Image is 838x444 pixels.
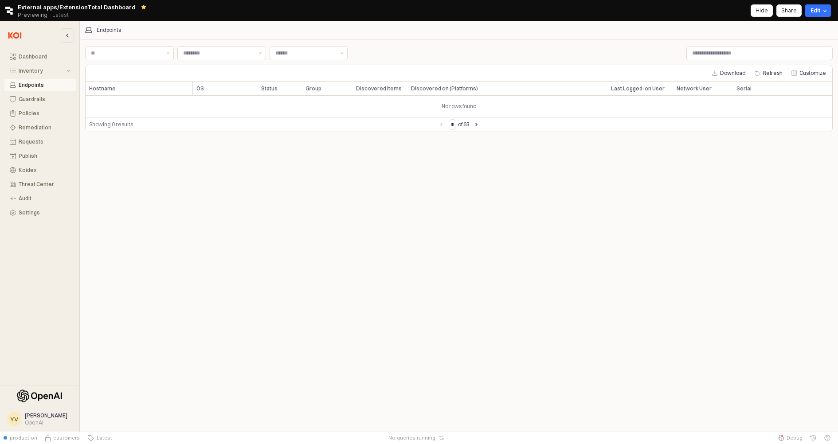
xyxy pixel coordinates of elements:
div: Endpoints [97,27,121,33]
span: External apps/ExtensionTotal Dashboard [18,3,136,12]
div: Table toolbar [86,117,832,132]
button: Refresh [751,68,786,78]
button: History [806,432,820,444]
button: Publish [4,150,76,162]
span: customers [53,434,80,441]
div: OpenAI [25,419,67,426]
button: Remediation [4,121,76,134]
span: Previewing [18,11,47,19]
div: Dashboard [19,54,70,60]
main: App Frame [80,21,838,432]
button: Settings [4,206,76,219]
span: [PERSON_NAME] [25,412,67,419]
button: Requests [4,136,76,148]
div: YV [10,415,18,424]
span: Group [305,85,321,92]
div: Showing 0 results [89,120,436,129]
button: Dashboard [4,51,76,63]
button: Releases and History [47,9,74,21]
button: Threat Center [4,178,76,191]
span: production [10,434,37,441]
button: Show suggestions [337,47,347,60]
button: Guardrails [4,93,76,105]
span: Hostname [89,85,116,92]
span: Serial [736,85,752,92]
button: Latest [83,432,116,444]
button: Koidex [4,164,76,176]
button: Reset app state [437,435,446,440]
button: Source Control [41,432,83,444]
span: Discovered on (Platforms) [411,85,478,92]
p: Latest [52,12,69,19]
div: Endpoints [19,82,70,88]
span: Network User [677,85,712,92]
button: Audit [4,192,76,205]
span: Latest [94,434,112,441]
button: Show suggestions [163,47,173,60]
button: Next page [471,119,482,130]
div: Hide [756,5,768,16]
button: Inventory [4,65,76,77]
button: Remove app from favorites [139,3,148,12]
div: Guardrails [19,96,70,102]
input: Page [449,120,456,129]
label: of 63 [458,120,470,129]
div: Settings [19,210,70,216]
span: Last Logged-on User [611,85,665,92]
button: Edit [805,4,831,17]
div: Previewing Latest [18,9,74,21]
div: Remediation [19,125,70,131]
div: Inventory [19,68,65,74]
button: Download [709,68,749,78]
span: Status [261,85,278,92]
button: Debug [774,432,806,444]
button: Share app [776,4,802,17]
div: Policies [19,110,70,117]
div: No rows found [86,96,832,117]
div: Audit [19,195,70,202]
p: Share [781,7,797,14]
button: Policies [4,107,76,120]
span: Debug [787,434,803,441]
button: Show suggestions [255,47,266,60]
button: Hide app [751,4,773,17]
div: Requests [19,139,70,145]
button: Help [820,432,834,444]
div: Koidex [19,167,70,173]
button: YV [7,412,21,426]
div: Threat Center [19,181,70,187]
button: Endpoints [4,79,76,91]
span: OS [196,85,204,92]
span: No queries running [388,434,435,441]
button: Customize [788,68,830,78]
div: Publish [19,153,70,159]
span: Discovered Items [356,85,402,92]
